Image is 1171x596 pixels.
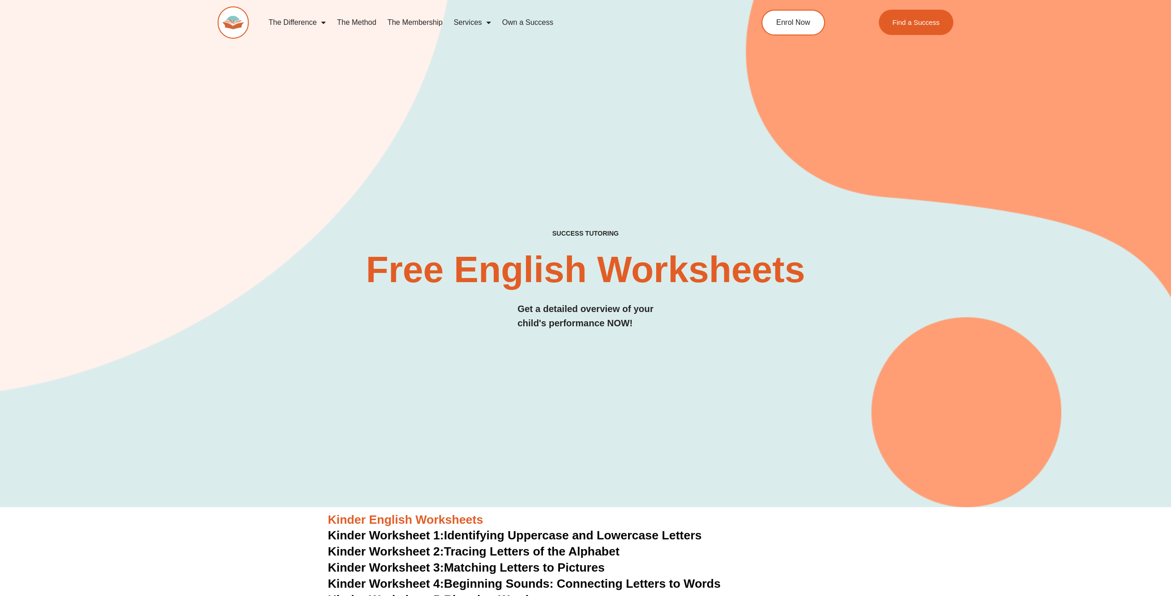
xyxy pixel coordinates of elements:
a: Kinder Worksheet 4:Beginning Sounds: Connecting Letters to Words [328,577,721,590]
nav: Menu [263,12,720,33]
a: Kinder Worksheet 3:Matching Letters to Pictures [328,561,605,574]
span: Find a Success [893,19,940,26]
a: Services [448,12,496,33]
a: Kinder Worksheet 2:Tracing Letters of the Alphabet [328,544,620,558]
a: Kinder Worksheet 1:Identifying Uppercase and Lowercase Letters [328,528,702,542]
span: Kinder Worksheet 2: [328,544,444,558]
a: Enrol Now [761,10,825,35]
span: Enrol Now [776,19,810,26]
a: The Membership [382,12,448,33]
a: The Method [331,12,381,33]
a: Own a Success [496,12,559,33]
h3: Kinder English Worksheets [328,512,843,528]
h4: SUCCESS TUTORING​ [477,230,695,237]
h2: Free English Worksheets​ [343,251,829,288]
span: Kinder Worksheet 4: [328,577,444,590]
span: Kinder Worksheet 1: [328,528,444,542]
a: Find a Success [879,10,954,35]
h3: Get a detailed overview of your child's performance NOW! [518,302,654,330]
a: The Difference [263,12,332,33]
span: Kinder Worksheet 3: [328,561,444,574]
